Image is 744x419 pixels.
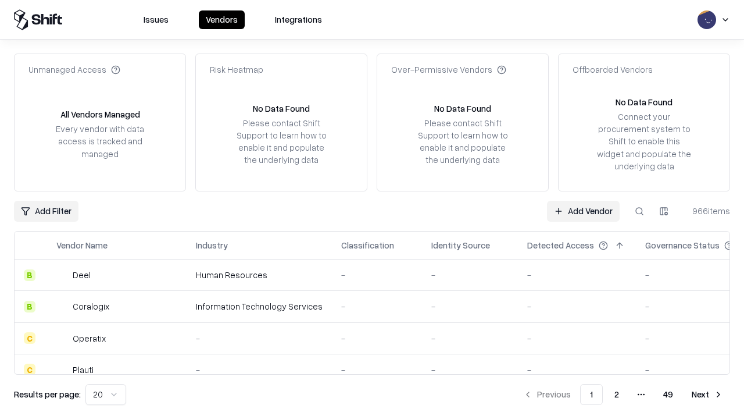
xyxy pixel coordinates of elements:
[196,332,323,345] div: -
[196,239,228,251] div: Industry
[431,269,509,281] div: -
[645,239,720,251] div: Governance Status
[527,364,627,376] div: -
[196,300,323,313] div: Information Technology Services
[516,384,730,405] nav: pagination
[341,300,413,313] div: -
[56,332,68,344] img: Operatix
[685,384,730,405] button: Next
[60,108,140,120] div: All Vendors Managed
[56,239,108,251] div: Vendor Name
[52,123,148,159] div: Every vendor with data access is tracked and managed
[341,269,413,281] div: -
[341,332,413,345] div: -
[434,102,491,115] div: No Data Found
[56,269,68,281] img: Deel
[431,239,490,251] div: Identity Source
[654,384,682,405] button: 49
[253,102,310,115] div: No Data Found
[14,201,78,222] button: Add Filter
[24,364,35,375] div: C
[73,364,94,376] div: Plauti
[210,63,263,76] div: Risk Heatmap
[196,269,323,281] div: Human Resources
[527,300,627,313] div: -
[28,63,120,76] div: Unmanaged Access
[24,301,35,313] div: B
[268,10,329,29] button: Integrations
[684,205,730,217] div: 966 items
[137,10,176,29] button: Issues
[199,10,245,29] button: Vendors
[527,332,627,345] div: -
[527,239,594,251] div: Detected Access
[547,201,620,222] a: Add Vendor
[24,269,35,281] div: B
[431,332,509,345] div: -
[14,388,81,400] p: Results per page:
[196,364,323,376] div: -
[56,301,68,313] img: Coralogix
[573,63,653,76] div: Offboarded Vendors
[73,300,109,313] div: Coralogix
[431,364,509,376] div: -
[341,239,394,251] div: Classification
[73,269,91,281] div: Deel
[391,63,506,76] div: Over-Permissive Vendors
[56,364,68,375] img: Plauti
[341,364,413,376] div: -
[73,332,106,345] div: Operatix
[605,384,628,405] button: 2
[580,384,603,405] button: 1
[616,96,673,108] div: No Data Found
[233,117,330,166] div: Please contact Shift Support to learn how to enable it and populate the underlying data
[414,117,511,166] div: Please contact Shift Support to learn how to enable it and populate the underlying data
[527,269,627,281] div: -
[24,332,35,344] div: C
[431,300,509,313] div: -
[596,111,692,172] div: Connect your procurement system to Shift to enable this widget and populate the underlying data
